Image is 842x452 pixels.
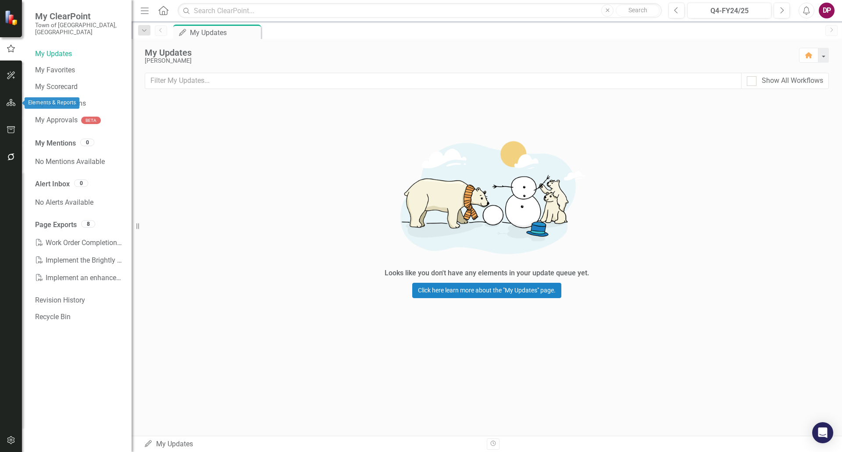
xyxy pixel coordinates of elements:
a: My Mentions [35,139,76,149]
div: Elements & Reports [25,97,79,109]
div: Show All Workflows [762,76,823,86]
div: Q4-FY24/25 [690,6,768,16]
div: My Updates [145,48,790,57]
img: ClearPoint Strategy [4,10,20,25]
div: BETA [81,117,101,124]
div: No Mentions Available [35,153,123,171]
button: DP [819,3,835,18]
input: Search ClearPoint... [178,3,662,18]
a: My Scorecard [35,82,123,92]
a: Revision History [35,295,123,306]
span: My ClearPoint [35,11,123,21]
img: Getting started [355,127,618,266]
div: Looks like you don't have any elements in your update queue yet. [385,268,589,278]
div: My Updates [144,439,480,449]
a: My Updates [35,49,123,59]
a: Click here learn more about the "My Updates" page. [412,283,561,298]
a: My Approvals [35,115,78,125]
div: [PERSON_NAME] [145,57,790,64]
a: Alert Inbox [35,179,70,189]
a: Page Exports [35,220,77,230]
div: Open Intercom Messenger [812,422,833,443]
div: No Alerts Available [35,194,123,211]
a: Work Order Completion Time Address 85 of all n [35,234,123,252]
a: My Favorites [35,65,123,75]
div: My Updates [190,27,259,38]
input: Filter My Updates... [145,73,742,89]
div: 0 [74,179,88,187]
button: Q4-FY24/25 [687,3,771,18]
small: Town of [GEOGRAPHIC_DATA], [GEOGRAPHIC_DATA] [35,21,123,36]
div: 8 [81,220,95,228]
a: Implement an enhanced traffic enforcement progra [35,269,123,287]
button: Search [616,4,660,17]
span: Search [628,7,647,14]
div: 0 [80,139,94,146]
a: Implement the Brightly Work Order Management Pla [35,252,123,269]
a: Recycle Bin [35,312,123,322]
